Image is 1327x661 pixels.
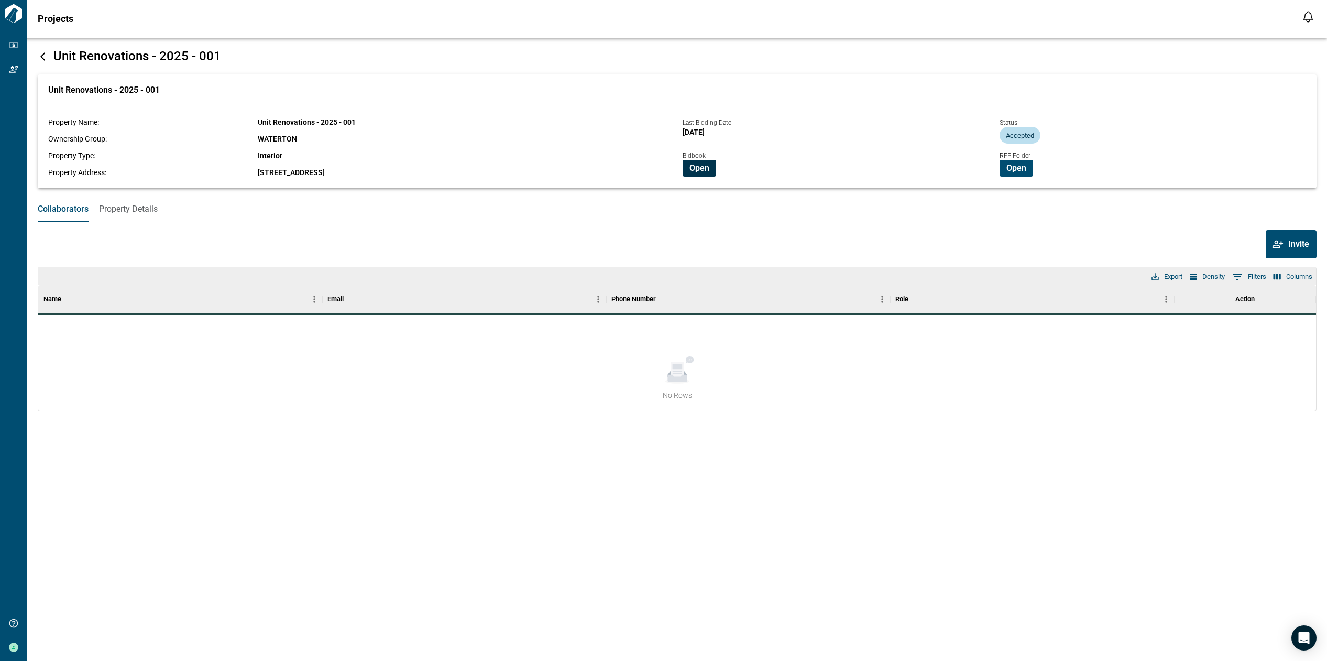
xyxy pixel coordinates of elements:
a: Open [1000,162,1033,172]
div: Name [43,285,61,314]
div: Action [1174,285,1316,314]
div: Action [1235,285,1255,314]
div: Role [895,285,908,314]
a: Open [683,162,716,172]
div: Email [327,285,344,314]
span: Collaborators [38,204,89,214]
span: Property Address: [48,168,106,177]
span: Open [689,163,709,174]
span: WATERTON [258,135,297,143]
span: [STREET_ADDRESS] [258,168,325,177]
span: Invite [1288,239,1309,250]
div: Phone Number [611,285,656,314]
button: Menu [590,291,606,307]
span: Unit Renovations - 2025 - 001 [258,118,356,126]
button: Show filters [1230,268,1269,285]
div: Name [38,285,322,314]
span: Projects [38,14,73,24]
button: Menu [874,291,890,307]
button: Menu [1158,291,1174,307]
span: Last Bidding Date [683,119,731,126]
span: No Rows [663,390,692,400]
span: Status [1000,119,1017,126]
button: Sort [344,292,358,307]
button: Density [1187,270,1227,284]
button: Sort [656,292,671,307]
span: Accepted [1000,132,1040,139]
span: RFP Folder [1000,152,1030,159]
button: Export [1149,270,1185,284]
div: Open Intercom Messenger [1291,625,1317,651]
span: Bidbook [683,152,706,159]
button: Sort [908,292,923,307]
button: Select columns [1271,270,1315,284]
span: Ownership Group: [48,135,107,143]
button: Open [683,160,716,177]
span: Property Name: [48,118,99,126]
span: Unit Renovations - 2025 - 001 [48,85,160,95]
button: Open [1000,160,1033,177]
button: Menu [306,291,322,307]
div: Email [322,285,606,314]
span: Unit Renovations - 2025 - 001 [53,49,221,63]
button: Open notification feed [1300,8,1317,25]
span: Interior [258,151,282,160]
span: Open [1006,163,1026,174]
button: Sort [61,292,76,307]
div: Role [890,285,1174,314]
div: Phone Number [606,285,890,314]
span: Property Type: [48,151,95,160]
span: [DATE] [683,128,705,136]
button: Invite [1266,230,1317,258]
div: base tabs [27,197,1327,222]
span: Property Details [99,204,158,214]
